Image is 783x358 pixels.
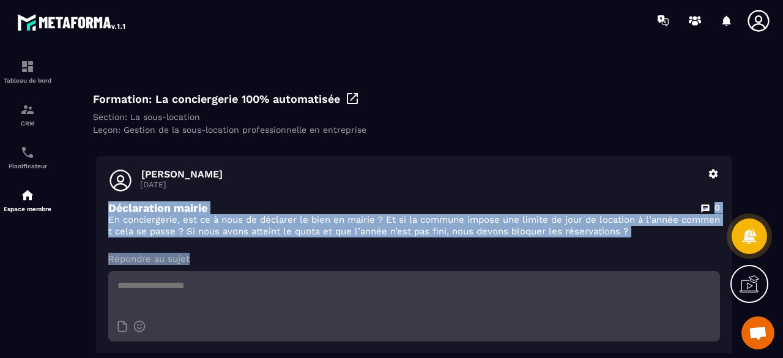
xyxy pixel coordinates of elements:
[108,253,720,265] p: Répondre au sujet
[3,206,52,212] p: Espace membre
[93,91,735,106] div: Formation: La conciergerie 100% automatisée
[3,163,52,170] p: Planificateur
[141,168,700,180] p: [PERSON_NAME]
[3,77,52,84] p: Tableau de bord
[17,11,127,33] img: logo
[20,102,35,117] img: formation
[20,145,35,160] img: scheduler
[3,136,52,179] a: schedulerschedulerPlanificateur
[3,120,52,127] p: CRM
[20,188,35,203] img: automations
[108,201,207,214] p: Déclaration mairie
[93,112,735,122] div: Section: La sous-location
[140,180,700,189] p: [DATE]
[3,93,52,136] a: formationformationCRM
[714,202,720,214] p: 0
[93,125,735,135] div: Leçon: Gestion de la sous-location professionnelle en entreprise
[108,214,720,237] p: En conciergerie, est ce à nous de déclarer le bien en mairie ? Et si la commune impose une limite...
[3,50,52,93] a: formationformationTableau de bord
[3,179,52,222] a: automationsautomationsEspace membre
[741,316,774,349] a: Ouvrir le chat
[20,59,35,74] img: formation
